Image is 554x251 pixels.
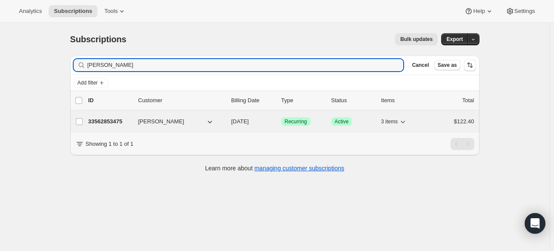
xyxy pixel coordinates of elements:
span: [PERSON_NAME] [138,117,184,126]
button: Add filter [74,78,108,88]
span: Tools [104,8,118,15]
button: Settings [501,5,540,17]
button: 3 items [381,116,408,128]
span: Recurring [285,118,307,125]
span: Analytics [19,8,42,15]
div: Items [381,96,424,105]
button: Tools [99,5,131,17]
span: Settings [514,8,535,15]
span: Export [446,36,463,43]
button: Bulk updates [395,33,438,45]
div: 33562853475[PERSON_NAME][DATE]SuccessRecurringSuccessActive3 items$122.40 [88,116,474,128]
div: IDCustomerBilling DateTypeStatusItemsTotal [88,96,474,105]
p: Status [331,96,374,105]
span: Active [335,118,349,125]
button: Save as [434,60,461,70]
span: Add filter [78,79,98,86]
button: Analytics [14,5,47,17]
button: Subscriptions [49,5,97,17]
p: Billing Date [231,96,274,105]
span: Subscriptions [70,35,127,44]
span: Save as [438,62,457,69]
button: [PERSON_NAME] [133,115,219,129]
p: Showing 1 to 1 of 1 [86,140,134,148]
span: $122.40 [454,118,474,125]
div: Open Intercom Messenger [525,213,545,234]
button: Sort the results [464,59,476,71]
p: Total [462,96,474,105]
button: Help [459,5,498,17]
button: Cancel [408,60,432,70]
span: Bulk updates [400,36,433,43]
nav: Pagination [451,138,474,150]
p: Customer [138,96,224,105]
span: Cancel [412,62,429,69]
p: 33562853475 [88,117,131,126]
button: Export [441,33,468,45]
p: ID [88,96,131,105]
span: Help [473,8,485,15]
a: managing customer subscriptions [254,165,344,172]
p: Learn more about [205,164,344,173]
div: Type [281,96,324,105]
span: Subscriptions [54,8,92,15]
span: [DATE] [231,118,249,125]
input: Filter subscribers [87,59,404,71]
span: 3 items [381,118,398,125]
